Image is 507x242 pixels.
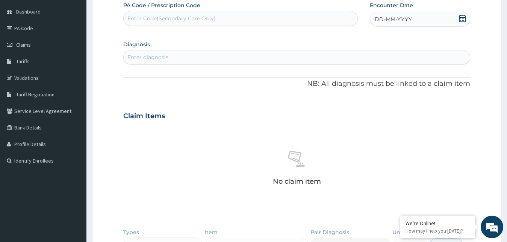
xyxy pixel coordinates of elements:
h3: Claim Items [123,112,165,120]
textarea: Type your message and hit 'Enter' [4,162,143,188]
span: Claims [16,41,31,48]
span: Tariff Negotiation [16,91,54,98]
div: Minimize live chat window [123,4,141,22]
div: Enter diagnosis [127,53,168,61]
img: d_794563401_company_1708531726252_794563401 [14,38,30,56]
p: NB: All diagnosis must be linked to a claim item [123,79,471,89]
label: Diagnosis [123,41,150,48]
p: How may I help you today? [406,228,469,234]
label: PA Code / Prescription Code [123,2,200,9]
span: We're online! [44,73,104,149]
span: DD-MM-YYYY [375,15,412,23]
div: Chat with us now [39,42,126,52]
span: Tariffs [16,58,30,65]
div: Enter Code(Secondary Care Only) [127,15,216,22]
div: We're Online! [406,220,469,227]
p: No claim item [273,178,321,185]
label: Encounter Date [370,2,413,9]
span: Dashboard [16,8,41,15]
